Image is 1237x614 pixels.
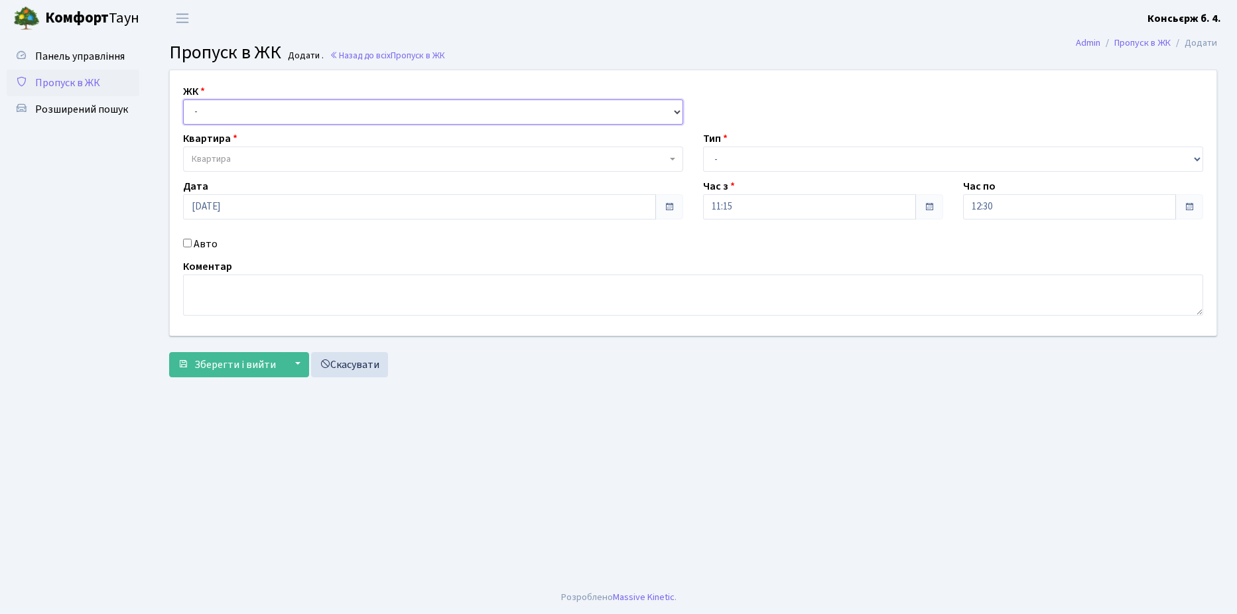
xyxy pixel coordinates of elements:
[311,352,388,377] a: Скасувати
[169,39,281,66] span: Пропуск в ЖК
[613,590,675,604] a: Massive Kinetic
[1147,11,1221,27] a: Консьєрж б. 4.
[561,590,677,605] div: Розроблено .
[169,352,285,377] button: Зберегти і вийти
[7,70,139,96] a: Пропуск в ЖК
[285,50,324,62] small: Додати .
[963,178,996,194] label: Час по
[183,84,205,99] label: ЖК
[7,96,139,123] a: Розширений пошук
[330,49,445,62] a: Назад до всіхПропуск в ЖК
[183,178,208,194] label: Дата
[703,131,728,147] label: Тип
[166,7,199,29] button: Переключити навігацію
[35,76,100,90] span: Пропуск в ЖК
[1114,36,1171,50] a: Пропуск в ЖК
[1056,29,1237,57] nav: breadcrumb
[13,5,40,32] img: logo.png
[45,7,139,30] span: Таун
[703,178,735,194] label: Час з
[1171,36,1217,50] li: Додати
[194,357,276,372] span: Зберегти і вийти
[391,49,445,62] span: Пропуск в ЖК
[45,7,109,29] b: Комфорт
[183,131,237,147] label: Квартира
[35,102,128,117] span: Розширений пошук
[1147,11,1221,26] b: Консьєрж б. 4.
[183,259,232,275] label: Коментар
[7,43,139,70] a: Панель управління
[1076,36,1100,50] a: Admin
[35,49,125,64] span: Панель управління
[194,236,218,252] label: Авто
[192,153,231,166] span: Квартира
